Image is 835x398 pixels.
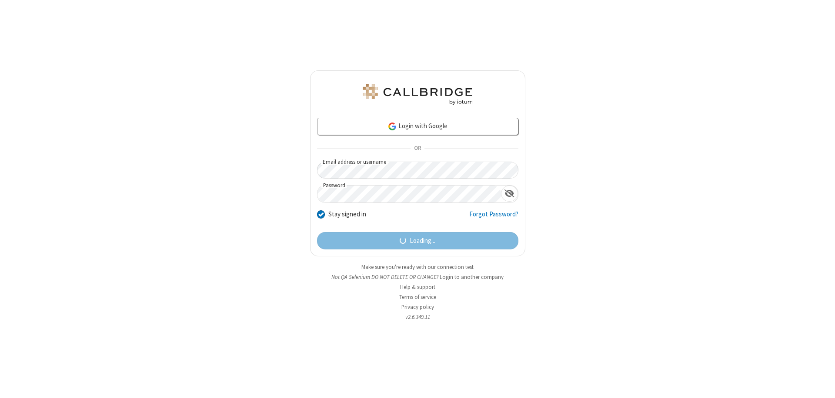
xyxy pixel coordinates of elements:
label: Stay signed in [328,209,366,219]
input: Email address or username [317,162,518,179]
li: Not QA Selenium DO NOT DELETE OR CHANGE? [310,273,525,281]
input: Password [317,186,501,202]
img: google-icon.png [387,122,397,131]
a: Forgot Password? [469,209,518,226]
div: Show password [501,186,518,202]
li: v2.6.349.11 [310,313,525,321]
iframe: Chat [813,375,828,392]
button: Loading... [317,232,518,249]
span: Loading... [410,236,435,246]
button: Login to another company [440,273,504,281]
img: QA Selenium DO NOT DELETE OR CHANGE [361,84,474,105]
a: Make sure you're ready with our connection test [361,263,474,271]
span: OR [411,143,424,155]
a: Privacy policy [401,303,434,311]
a: Help & support [400,283,435,291]
a: Terms of service [399,293,436,301]
a: Login with Google [317,118,518,135]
